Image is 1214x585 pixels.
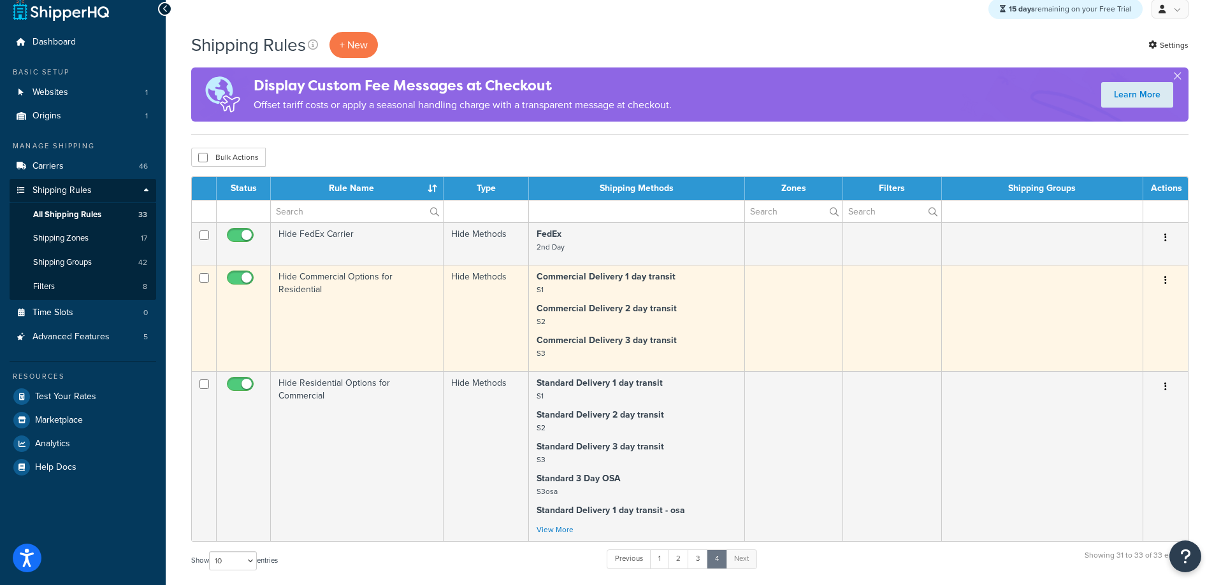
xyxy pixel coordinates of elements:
[10,409,156,432] li: Marketplace
[537,241,565,253] small: 2nd Day
[10,81,156,104] li: Websites
[254,75,672,96] h4: Display Custom Fee Messages at Checkout
[10,432,156,455] li: Analytics
[444,265,529,371] td: Hide Methods
[138,257,147,268] span: 42
[138,209,147,220] span: 33
[10,301,156,325] a: Time Slots 0
[10,275,156,299] a: Filters 8
[444,222,529,265] td: Hide Methods
[1009,3,1035,15] strong: 15 days
[191,32,306,57] h1: Shipping Rules
[537,440,664,453] strong: Standard Delivery 3 day transit
[33,161,64,172] span: Carriers
[745,177,843,200] th: Zones
[444,177,529,200] th: Type
[10,155,156,178] li: Carriers
[191,67,254,122] img: duties-banner-06bc72dcb5fe05cb3f9472aba00be2ae8eb53ab6f0d8bb03d382ba314ac3c341.png
[10,179,156,300] li: Shipping Rules
[10,203,156,227] a: All Shipping Rules 33
[10,325,156,349] a: Advanced Features 5
[145,87,148,98] span: 1
[143,281,147,292] span: 8
[843,201,941,222] input: Search
[33,257,92,268] span: Shipping Groups
[145,111,148,122] span: 1
[650,549,669,568] a: 1
[10,456,156,479] a: Help Docs
[668,549,689,568] a: 2
[537,422,546,433] small: S2
[10,104,156,128] a: Origins 1
[33,111,61,122] span: Origins
[329,32,378,58] p: + New
[1169,540,1201,572] button: Open Resource Center
[33,87,68,98] span: Websites
[537,454,546,465] small: S3
[1085,548,1189,575] div: Showing 31 to 33 of 33 entries
[271,371,444,541] td: Hide Residential Options for Commercial
[537,348,546,359] small: S3
[529,177,745,200] th: Shipping Methods
[33,332,110,342] span: Advanced Features
[10,81,156,104] a: Websites 1
[10,325,156,349] li: Advanced Features
[33,209,101,220] span: All Shipping Rules
[10,155,156,178] a: Carriers 46
[33,233,89,244] span: Shipping Zones
[10,275,156,299] li: Filters
[10,227,156,250] a: Shipping Zones 17
[191,148,266,167] button: Bulk Actions
[707,549,727,568] a: 4
[35,439,70,449] span: Analytics
[10,203,156,227] li: All Shipping Rules
[271,265,444,371] td: Hide Commercial Options for Residential
[537,504,685,517] strong: Standard Delivery 1 day transit - osa
[10,385,156,408] a: Test Your Rates
[10,179,156,202] a: Shipping Rules
[35,391,96,402] span: Test Your Rates
[537,270,676,283] strong: Commercial Delivery 1 day transit
[35,462,76,473] span: Help Docs
[537,390,544,402] small: S1
[942,177,1143,200] th: Shipping Groups
[537,408,664,421] strong: Standard Delivery 2 day transit
[141,233,147,244] span: 17
[33,37,76,48] span: Dashboard
[537,376,663,390] strong: Standard Delivery 1 day transit
[537,284,544,295] small: S1
[33,185,92,196] span: Shipping Rules
[537,472,621,485] strong: Standard 3 Day OSA
[10,31,156,54] a: Dashboard
[745,201,842,222] input: Search
[537,316,546,327] small: S2
[139,161,148,172] span: 46
[271,177,444,200] th: Rule Name : activate to sort column ascending
[537,334,677,347] strong: Commercial Delivery 3 day transit
[33,281,55,292] span: Filters
[607,549,651,568] a: Previous
[10,371,156,382] div: Resources
[537,524,574,535] a: View More
[537,486,558,497] small: S3osa
[843,177,942,200] th: Filters
[10,104,156,128] li: Origins
[688,549,708,568] a: 3
[254,96,672,114] p: Offset tariff costs or apply a seasonal handling charge with a transparent message at checkout.
[209,551,257,570] select: Showentries
[1148,36,1189,54] a: Settings
[10,301,156,325] li: Time Slots
[726,549,757,568] a: Next
[10,251,156,274] li: Shipping Groups
[537,302,677,315] strong: Commercial Delivery 2 day transit
[1143,177,1188,200] th: Actions
[10,141,156,152] div: Manage Shipping
[33,307,73,318] span: Time Slots
[10,227,156,250] li: Shipping Zones
[10,251,156,274] a: Shipping Groups 42
[444,371,529,541] td: Hide Methods
[537,227,561,241] strong: FedEx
